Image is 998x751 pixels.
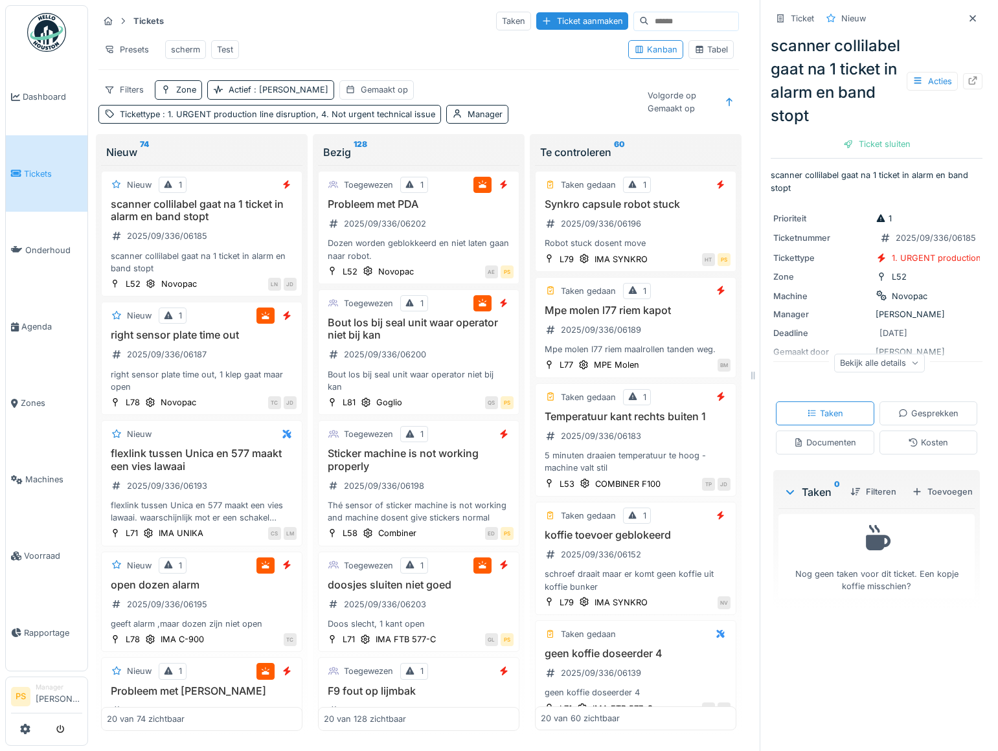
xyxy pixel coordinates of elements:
div: L52 [343,265,357,278]
div: Ticket aanmaken [536,12,628,30]
div: Taken gedaan [561,510,616,522]
div: Taken [496,12,531,30]
div: AE [485,265,498,278]
div: 1 [876,212,892,225]
span: Voorraad [24,550,82,562]
strong: Tickets [128,15,169,27]
div: Nieuw [841,12,866,25]
div: Ticket sluiten [838,135,916,153]
a: Dashboard [6,59,87,135]
div: JD [718,478,731,491]
div: Manager [468,108,503,120]
li: PS [11,687,30,706]
div: Test [217,43,233,56]
div: 5 minuten draaien temperatuur te hoog - machine valt stil [541,449,731,474]
a: Rapportage [6,594,87,671]
span: Onderhoud [25,244,82,256]
div: SV [718,702,731,715]
div: scanner collilabel gaat na 1 ticket in alarm en band stopt [107,250,297,275]
div: Toegewezen [344,179,393,191]
div: geeft alarm ,maar dozen zijn niet open [107,618,297,630]
div: PS [501,396,514,409]
div: PS [501,633,514,646]
a: Zones [6,365,87,442]
div: [PERSON_NAME] [773,308,980,320]
h3: open dozen alarm [107,579,297,591]
div: flexlink tussen Unica en 577 maakt een vies lawaai. waarschijnlijk mot er een schakel weggenomen ... [107,499,297,524]
div: Gemaakt op [361,84,408,96]
div: 20 van 60 zichtbaar [541,713,620,725]
div: MPE Molen [594,359,639,371]
div: Novopac [161,278,197,290]
div: L78 [126,396,140,409]
a: Machines [6,442,87,518]
div: Bout los bij seal unit waar operator niet bij kan [324,368,514,393]
div: Bekijk alle details [834,353,925,372]
h3: Synkro capsule robot stuck [541,198,731,210]
div: Kanban [634,43,677,56]
div: Nieuw [127,179,152,191]
div: Nieuw [127,559,152,572]
li: [PERSON_NAME] [36,682,82,710]
div: 2025/09/336/06139 [561,667,641,679]
div: Tickettype [773,252,870,264]
div: 2025/09/336/06183 [561,430,641,442]
div: Dozen worden geblokkeerd en niet laten gaan naar robot. [324,237,514,262]
div: 1 [420,559,424,572]
div: Ticketnummer [773,232,870,244]
div: JD [284,278,297,291]
h3: Probleem met [PERSON_NAME] [107,685,297,697]
div: geen koffie doseerder 4 [541,686,731,699]
div: DP [702,702,715,715]
div: Robot stuck dosent move [541,237,731,249]
div: Taken [807,407,843,420]
p: scanner collilabel gaat na 1 ticket in alarm en band stopt [771,169,982,194]
div: Novopac [161,396,196,409]
h3: right sensor plate time out [107,329,297,341]
div: Toegewezen [344,559,393,572]
h3: koffie toevoer geblokeerd [541,529,731,541]
div: 2025/09/336/06196 [561,218,641,230]
div: PS [501,265,514,278]
div: Nieuw [127,309,152,322]
div: L71 [560,702,572,715]
span: Rapportage [24,627,82,639]
div: IMA FTB 577-C [376,633,436,645]
div: 2025/09/336/06195 [127,598,207,611]
div: 2025/09/336/06198 [344,480,424,492]
div: ED [485,527,498,540]
div: TP [702,478,715,491]
div: Documenten [793,436,856,449]
div: L71 [126,527,138,539]
div: GL [485,633,498,646]
div: Bezig [323,144,514,160]
div: Taken gedaan [561,179,616,191]
div: CS [268,527,281,540]
div: 2025/09/336/06199 [344,704,424,717]
h3: Sticker machine is not working properly [324,447,514,472]
div: 2025/09/336/06138 [127,704,207,717]
div: Tickettype [120,108,435,120]
div: Presets [98,40,155,59]
h3: doosjes sluiten niet goed [324,579,514,591]
div: 1 [643,510,646,522]
span: Tickets [24,168,82,180]
a: Tickets [6,135,87,212]
div: Volgorde op Gemaakt op [642,86,717,117]
div: Deadline [773,327,870,339]
span: : [PERSON_NAME] [251,85,328,95]
div: 1 [179,559,182,572]
div: 2025/09/336/06200 [344,348,426,361]
div: Toegewezen [344,428,393,440]
div: Toegewezen [344,665,393,677]
span: Agenda [21,320,82,333]
div: QS [485,396,498,409]
div: scherm [171,43,200,56]
div: L71 [343,633,355,645]
div: Novopac [378,265,414,278]
div: Filters [98,80,150,99]
div: L58 [343,527,357,539]
div: Taken gedaan [561,285,616,297]
div: Acties [907,72,958,91]
h3: Probleem met PDA [324,198,514,210]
